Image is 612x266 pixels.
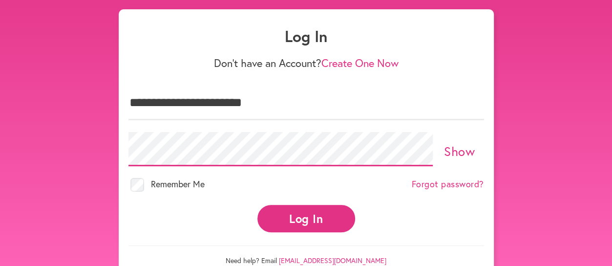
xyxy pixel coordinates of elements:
a: Forgot password? [412,179,484,190]
span: Remember Me [151,178,205,190]
button: Log In [257,205,355,232]
a: Show [444,143,475,159]
h1: Log In [128,27,484,45]
p: Don't have an Account? [128,57,484,69]
a: Create One Now [321,56,399,70]
p: Need help? Email [128,245,484,265]
a: [EMAIL_ADDRESS][DOMAIN_NAME] [279,256,386,265]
